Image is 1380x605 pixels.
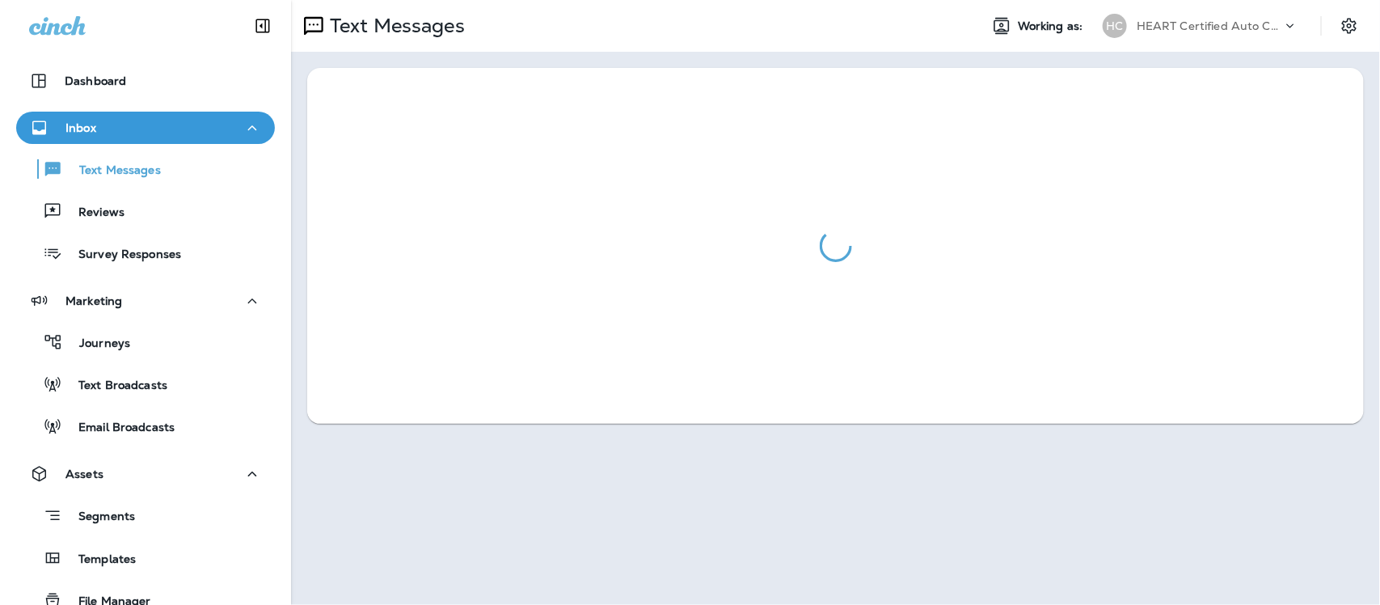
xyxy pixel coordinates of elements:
[16,409,275,443] button: Email Broadcasts
[62,552,136,568] p: Templates
[62,205,124,221] p: Reviews
[16,236,275,270] button: Survey Responses
[63,336,130,352] p: Journeys
[1018,19,1087,33] span: Working as:
[63,163,161,179] p: Text Messages
[240,10,285,42] button: Collapse Sidebar
[16,458,275,490] button: Assets
[62,510,135,526] p: Segments
[65,121,96,134] p: Inbox
[323,14,465,38] p: Text Messages
[65,294,122,307] p: Marketing
[65,467,103,480] p: Assets
[62,421,175,436] p: Email Broadcasts
[16,367,275,401] button: Text Broadcasts
[16,194,275,228] button: Reviews
[62,247,181,263] p: Survey Responses
[65,74,126,87] p: Dashboard
[62,379,167,394] p: Text Broadcasts
[16,325,275,359] button: Journeys
[16,285,275,317] button: Marketing
[1335,11,1364,40] button: Settings
[1103,14,1127,38] div: HC
[16,152,275,186] button: Text Messages
[16,65,275,97] button: Dashboard
[16,498,275,533] button: Segments
[1137,19,1282,32] p: HEART Certified Auto Care
[16,112,275,144] button: Inbox
[16,541,275,575] button: Templates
